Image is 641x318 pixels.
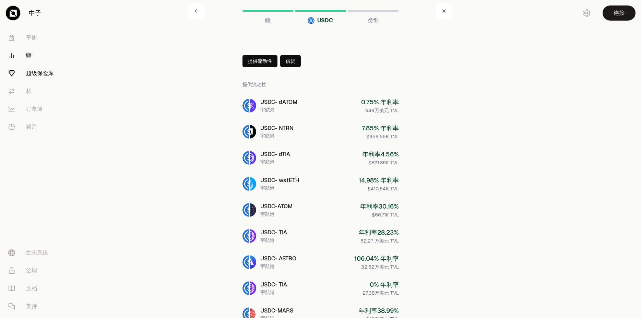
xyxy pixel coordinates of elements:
div: 14.98 % 年利率 [359,176,399,185]
a: 桥 [3,82,74,100]
a: USDCNTRNUSDC- NTRN宇航港7.85% 年利率$959.55K TVL [237,119,404,144]
a: USDCdTIAUSDC- dTIA宇航港年利率4.56%$821.86K TVL [237,145,404,170]
a: 赌注 [3,118,74,136]
div: 27.38万美元 TVL [363,290,399,296]
div: 649万美元 TVL [361,107,399,114]
div: 106.04 % 年利率 [354,254,399,263]
div: 年利率28.23 % [359,228,399,237]
div: 62.27 万美元 TVL [359,237,399,244]
button: 连接 [603,5,636,21]
div: $66.71K TVL [360,211,399,218]
img: NTRN [250,125,256,139]
img: TIA [250,281,256,295]
div: $821.86K TVL [362,159,399,166]
span: 类型 [368,16,379,25]
img: dTIA [250,151,256,165]
div: USDC -ATOM [260,202,293,211]
img: USDC [242,281,249,295]
a: 生态系统 [3,244,74,262]
div: 宇航港 [260,158,290,165]
div: 宇航港 [260,211,293,217]
img: USDC [242,177,249,191]
div: 0.75 % 年利率 [361,97,399,107]
a: USDCASTROUSDC- ASTRO宇航港106.04% 年利率32.62万美元 TVL [237,250,404,274]
div: 宇航港 [260,132,294,139]
a: 超级保险库 [3,64,74,82]
div: USDC -MARS [260,307,293,315]
a: USDCdATOMUSDC- dATOM宇航港0.75% 年利率649万美元 TVL [237,93,404,118]
a: USDCwstETHUSDC- wstETH宇航港14.98% 年利率$410.64K TVL [237,172,404,196]
a: 平衡 [3,29,74,47]
div: 7.85 % 年利率 [362,123,399,133]
div: USDC - dTIA [260,150,290,158]
div: USDC - ASTRO [260,255,296,263]
img: wstETH [250,177,256,191]
div: 宇航港 [260,263,296,270]
div: USDC - TIA [260,228,287,237]
span: USDC [317,16,333,25]
img: USDC [242,151,249,165]
a: USDCTIAUSDC- TIA宇航港年利率28.23%62.27 万美元 TVL [237,224,404,248]
a: USDCATOMUSDC-ATOM宇航港年利率30.16%$66.71K TVL [237,198,404,222]
a: 赚 [3,47,74,64]
a: 文档 [3,280,74,297]
div: 32.62万美元 TVL [354,263,399,270]
img: USDC [242,99,249,113]
img: USDC [242,229,249,243]
img: USDC [242,125,249,139]
img: USDC [242,203,249,217]
div: USDC - TIA [260,281,287,289]
img: USDC [308,17,314,24]
div: $410.64K TVL [359,185,399,192]
div: 年利率4.56 % [362,150,399,159]
span: 赚 [265,16,271,25]
img: dATOM [250,99,256,113]
div: 宇航港 [260,106,297,113]
div: USDC - dATOM [260,98,297,106]
button: 提供流动性 [242,55,277,67]
button: 借贷 [280,55,301,67]
div: USDC - NTRN [260,124,294,132]
div: 宇航港 [260,185,299,191]
a: 支持 [3,297,74,315]
img: USDC [242,255,249,269]
div: $959.55K TVL [362,133,399,140]
div: 0 % 年利率 [363,280,399,290]
div: 年利率38.99 % [359,306,399,316]
div: 宇航港 [260,237,287,244]
div: 年利率30.16 % [360,202,399,211]
a: 治理 [3,262,74,280]
img: ASTRO [250,255,256,269]
div: 宇航港 [260,289,287,296]
div: 提供流动性 [242,75,399,93]
div: USDC - wstETH [260,176,299,185]
a: USDCTIAUSDC- TIA宇航港0% 年利率27.38万美元 TVL [237,276,404,301]
img: ATOM [250,203,256,217]
a: USDCUSDC [295,3,346,19]
a: 赚 [242,3,294,19]
img: TIA [250,229,256,243]
a: 订单簿 [3,100,74,118]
